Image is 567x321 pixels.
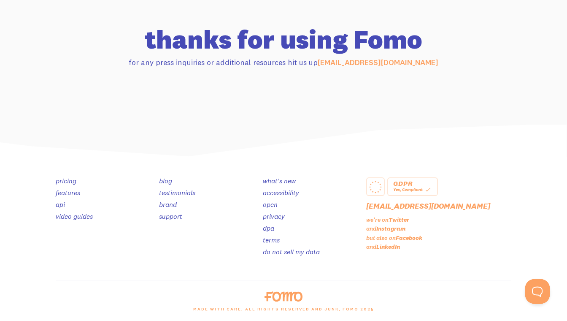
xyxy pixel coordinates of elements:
a: what's new [263,177,296,185]
a: terms [263,236,280,244]
img: fomo-logo-orange-8ab935bcb42dfda78e33409a85f7af36b90c658097e6bb5368b87284a318b3da.svg [265,291,302,302]
div: Yes, Compliant [393,186,432,193]
a: GDPR Yes, Compliant [387,177,438,196]
p: for any press inquiries or additional resources hit us up [56,57,511,67]
a: pricing [56,177,76,185]
a: blog [159,177,172,185]
div: GDPR [393,181,432,186]
a: [EMAIL_ADDRESS][DOMAIN_NAME] [318,57,438,67]
a: dpa [263,224,274,232]
a: video guides [56,212,93,220]
a: brand [159,200,177,209]
p: but also on [366,234,511,242]
a: do not sell my data [263,248,320,256]
a: Facebook [396,234,422,242]
h1: thanks for using Fomo [56,26,511,52]
a: LinkedIn [376,243,400,250]
a: privacy [263,212,285,220]
a: api [56,200,65,209]
a: accessibility [263,188,299,197]
a: features [56,188,80,197]
a: Twitter [389,216,409,223]
p: and [366,243,511,250]
iframe: Help Scout Beacon - Open [525,279,550,304]
a: open [263,200,278,209]
a: support [159,212,182,220]
a: testimonials [159,188,195,197]
a: Instagram [376,225,406,232]
a: [EMAIL_ADDRESS][DOMAIN_NAME] [366,201,490,211]
p: and [366,225,511,232]
p: we're on [366,216,511,223]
